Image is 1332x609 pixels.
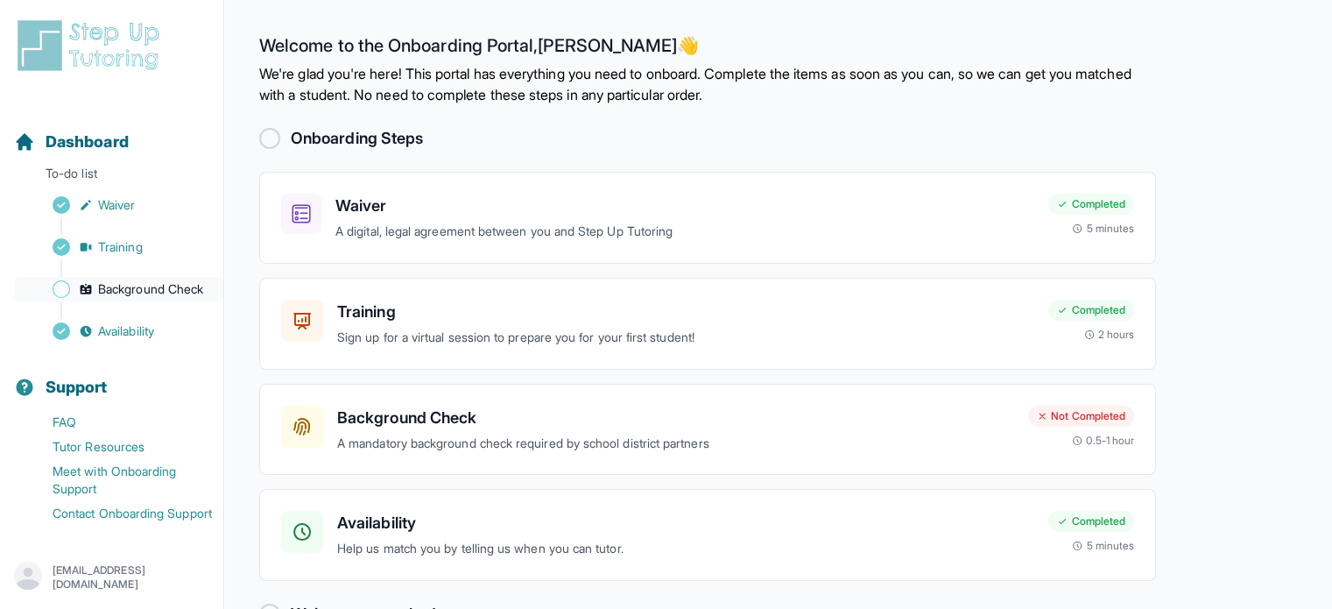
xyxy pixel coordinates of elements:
span: Waiver [98,196,135,214]
div: 5 minutes [1072,539,1134,553]
h3: Waiver [335,194,1034,218]
p: We're glad you're here! This portal has everything you need to onboard. Complete the items as soo... [259,63,1156,105]
h3: Training [337,300,1034,324]
span: Dashboard [46,130,129,154]
h3: Background Check [337,406,1014,430]
a: Tutor Resources [14,435,223,459]
a: Background Check [14,277,223,301]
h2: Welcome to the Onboarding Portal, [PERSON_NAME] 👋 [259,35,1156,63]
div: Completed [1048,194,1134,215]
button: Support [7,347,216,407]
span: Support [46,375,108,400]
button: [EMAIL_ADDRESS][DOMAIN_NAME] [14,562,209,593]
a: AvailabilityHelp us match you by telling us when you can tutor.Completed5 minutes [259,489,1156,581]
h3: Availability [337,511,1034,535]
a: Dashboard [14,130,129,154]
p: A mandatory background check required by school district partners [337,434,1014,454]
p: To-do list [7,165,216,189]
a: Background CheckA mandatory background check required by school district partnersNot Completed0.5... [259,384,1156,476]
button: Dashboard [7,102,216,161]
a: Training [14,235,223,259]
div: 2 hours [1084,328,1135,342]
a: Meet with Onboarding Support [14,459,223,501]
div: Completed [1048,300,1134,321]
div: Completed [1048,511,1134,532]
a: WaiverA digital, legal agreement between you and Step Up TutoringCompleted5 minutes [259,172,1156,264]
p: Sign up for a virtual session to prepare you for your first student! [337,328,1034,348]
a: FAQ [14,410,223,435]
p: Help us match you by telling us when you can tutor. [337,539,1034,559]
div: 5 minutes [1072,222,1134,236]
span: Background Check [98,280,203,298]
span: Training [98,238,143,256]
a: TrainingSign up for a virtual session to prepare you for your first student!Completed2 hours [259,278,1156,370]
div: 0.5-1 hour [1072,434,1134,448]
div: Not Completed [1028,406,1134,427]
a: Availability [14,319,223,343]
a: Waiver [14,193,223,217]
p: A digital, legal agreement between you and Step Up Tutoring [335,222,1034,242]
h2: Onboarding Steps [291,126,423,151]
a: Contact Onboarding Support [14,501,223,526]
span: Availability [98,322,154,340]
p: [EMAIL_ADDRESS][DOMAIN_NAME] [53,563,209,591]
img: logo [14,18,170,74]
